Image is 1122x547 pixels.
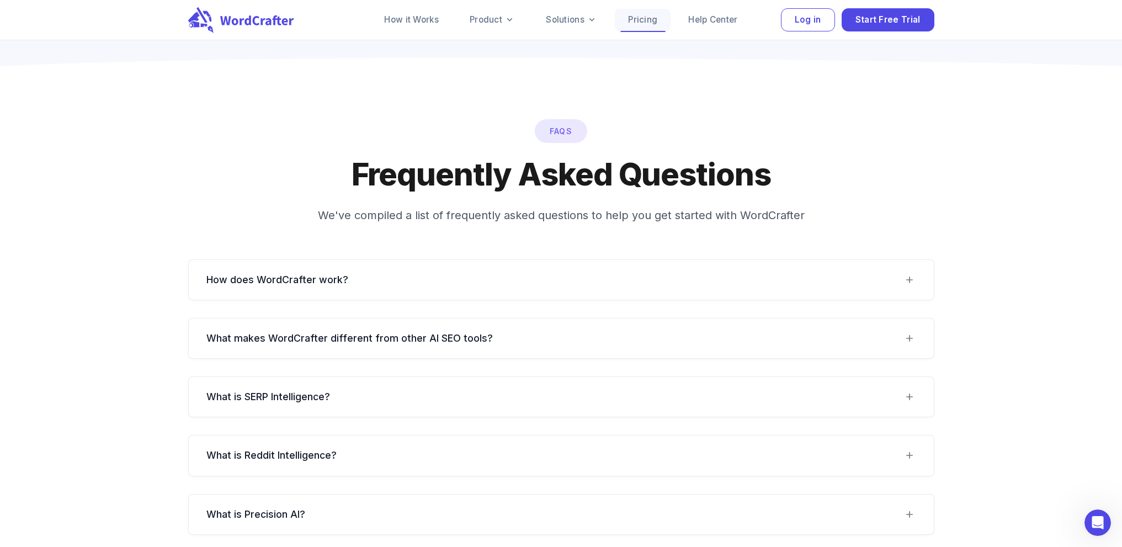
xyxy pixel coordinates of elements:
span: Log in [795,13,821,28]
h6: How does WordCrafter work? [206,273,348,286]
a: Product [456,9,528,31]
button: Start Free Trial [842,8,934,32]
p: We've compiled a list of frequently asked questions to help you get started with WordCrafter [230,206,892,224]
div: What is Precision AI? [189,495,934,534]
a: Solutions [533,9,610,31]
span: Start Free Trial [855,13,921,28]
h2: Frequently Asked Questions [188,156,934,193]
p: FAQs [536,121,586,141]
div: What is SERP Intelligence? [189,377,934,417]
a: Pricing [615,9,671,31]
h6: What is Precision AI? [206,508,305,521]
h6: What is SERP Intelligence? [206,390,330,403]
a: How it Works [371,9,452,31]
h6: What is Reddit Intelligence? [206,449,337,462]
div: What is Reddit Intelligence? [189,436,934,475]
div: How does WordCrafter work? [189,260,934,300]
a: Help Center [675,9,751,31]
h6: What makes WordCrafter different from other AI SEO tools? [206,332,493,345]
button: Log in [781,8,835,32]
div: What makes WordCrafter different from other AI SEO tools? [189,318,934,358]
iframe: Intercom live chat [1084,509,1111,536]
